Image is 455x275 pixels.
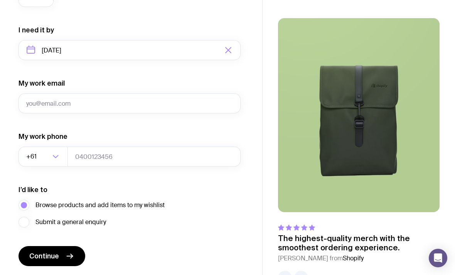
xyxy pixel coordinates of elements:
[38,147,50,167] input: Search for option
[19,25,54,35] label: I need it by
[429,249,447,267] div: Open Intercom Messenger
[35,218,106,227] span: Submit a general enquiry
[67,147,241,167] input: 0400123456
[19,79,65,88] label: My work email
[19,93,241,113] input: you@email.com
[35,201,165,210] span: Browse products and add items to my wishlist
[19,40,241,60] input: Select a target date
[343,254,364,262] span: Shopify
[26,147,38,167] span: +61
[19,246,85,266] button: Continue
[278,234,440,252] p: The highest-quality merch with the smoothest ordering experience.
[19,185,47,194] label: I’d like to
[19,147,68,167] div: Search for option
[29,251,59,261] span: Continue
[19,132,67,141] label: My work phone
[278,254,440,263] cite: [PERSON_NAME] from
